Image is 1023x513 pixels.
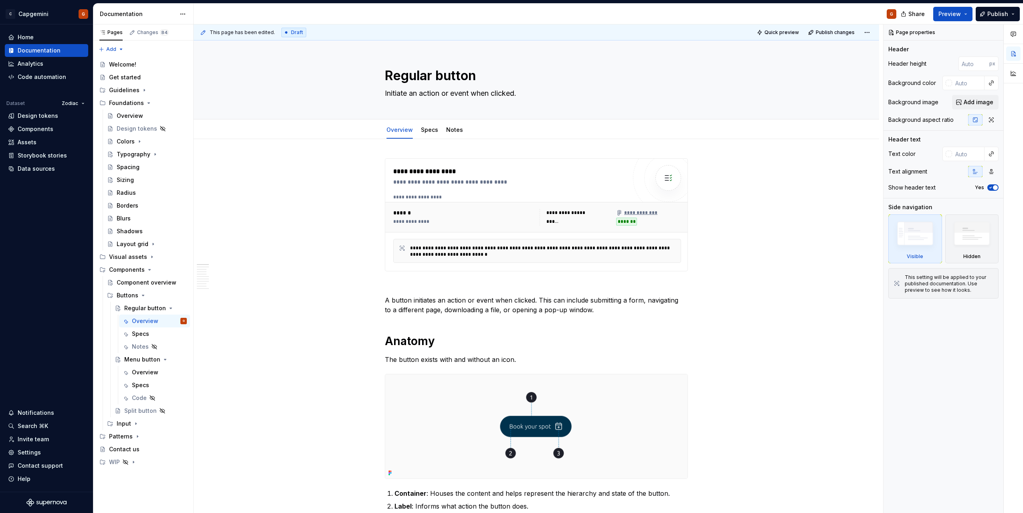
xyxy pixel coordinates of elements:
a: OverviewG [119,315,190,327]
div: Design tokens [117,125,157,133]
span: Share [908,10,925,18]
span: Add [106,46,116,53]
div: Data sources [18,165,55,173]
div: Overview [132,368,158,376]
div: Split button [124,407,157,415]
div: Home [18,33,34,41]
div: Foundations [96,97,190,109]
div: Hidden [945,214,999,263]
div: Sizing [117,176,134,184]
input: Auto [958,57,989,71]
div: Documentation [18,46,61,55]
div: Overview [383,121,416,138]
input: Auto [952,76,985,90]
a: Menu button [111,353,190,366]
div: Shadows [117,227,143,235]
div: Overview [132,317,158,325]
div: Show header text [888,184,936,192]
a: Storybook stories [5,149,88,162]
div: WIP [96,456,190,469]
button: Add [96,44,126,55]
div: Capgemini [18,10,49,18]
span: Add image [964,98,993,106]
div: This setting will be applied to your published documentation. Use preview to see how it looks. [905,274,993,293]
div: Blurs [117,214,131,222]
div: Notifications [18,409,54,417]
div: Header text [888,135,921,143]
a: Settings [5,446,88,459]
div: Specs [132,381,149,389]
button: Notifications [5,406,88,419]
div: Specs [418,121,441,138]
div: Text alignment [888,168,927,176]
span: 84 [160,29,169,36]
a: Colors [104,135,190,148]
div: Regular button [124,304,166,312]
div: G [82,11,85,17]
div: Patterns [96,430,190,443]
div: Typography [117,150,150,158]
a: Data sources [5,162,88,175]
div: Contact us [109,445,139,453]
div: Buttons [117,291,138,299]
button: Help [5,473,88,485]
a: Documentation [5,44,88,57]
div: Analytics [18,60,43,68]
div: Guidelines [109,86,139,94]
div: Input [117,420,131,428]
label: Yes [975,184,984,191]
div: Guidelines [96,84,190,97]
a: Code [119,392,190,404]
div: Notes [132,343,149,351]
a: Radius [104,186,190,199]
a: Overview [386,126,413,133]
div: Code automation [18,73,66,81]
a: Welcome! [96,58,190,71]
p: px [989,61,995,67]
a: Overview [119,366,190,379]
a: Specs [119,327,190,340]
div: Search ⌘K [18,422,48,430]
span: Preview [938,10,961,18]
div: Notes [443,121,466,138]
div: Components [109,266,145,274]
div: Side navigation [888,203,932,211]
a: Layout grid [104,238,190,250]
a: Split button [111,404,190,417]
div: Buttons [104,289,190,302]
div: Code [132,394,147,402]
a: Assets [5,136,88,149]
strong: Label [394,502,412,510]
a: Analytics [5,57,88,70]
button: Publish [976,7,1020,21]
a: Borders [104,199,190,212]
div: Welcome! [109,61,136,69]
div: Patterns [109,432,133,440]
div: Settings [18,448,41,456]
div: Overview [117,112,143,120]
div: Get started [109,73,141,81]
span: Zodiac [62,100,78,107]
div: Documentation [100,10,176,18]
div: Visual assets [109,253,147,261]
div: Layout grid [117,240,148,248]
div: Background color [888,79,936,87]
div: Radius [117,189,136,197]
a: Contact us [96,443,190,456]
div: Assets [18,138,36,146]
svg: Supernova Logo [26,499,67,507]
a: Specs [421,126,438,133]
div: Hidden [963,253,981,260]
a: Notes [446,126,463,133]
a: Overview [104,109,190,122]
p: : Houses the content and helps represent the hierarchy and state of the button. [394,489,688,498]
div: Spacing [117,163,139,171]
div: Dataset [6,100,25,107]
h1: Anatomy [385,334,688,348]
a: Components [5,123,88,135]
button: CCapgeminiG [2,5,91,22]
div: Colors [117,137,135,145]
a: Get started [96,71,190,84]
p: : Informs what action the button does. [394,501,688,511]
